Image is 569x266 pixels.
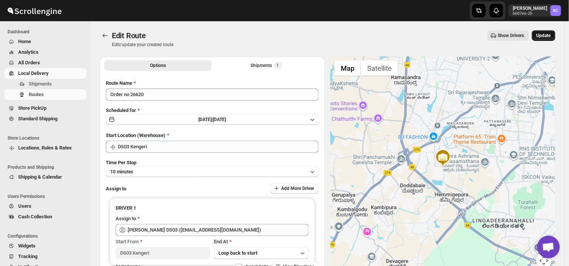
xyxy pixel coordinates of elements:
button: Update [532,30,555,41]
div: End At [214,238,309,246]
button: User menu [509,5,562,17]
span: Time Per Stop [106,160,136,165]
button: Add More Driver [271,183,319,194]
span: Configurations [8,233,87,239]
button: 10 minutes [106,166,319,177]
span: 1 [277,62,279,68]
span: Options [150,62,166,68]
button: Widgets [5,241,87,251]
text: RC [553,8,558,13]
p: b607ea-2b [513,11,547,16]
span: [DATE] [213,117,226,122]
p: Edit/update your created route [112,42,173,48]
button: Show satellite imagery [361,61,398,76]
span: Users [18,203,31,209]
span: Local Delivery [18,70,49,76]
span: Store Locations [8,135,87,141]
span: Shipments [29,81,52,87]
img: ScrollEngine [6,1,63,20]
span: Show Drivers [498,33,524,39]
button: [DATE]|[DATE] [106,114,319,125]
button: Loop back to start [214,247,309,259]
button: Routes [5,89,87,100]
span: Users Permissions [8,193,87,199]
span: Locations, Rules & Rates [18,145,72,151]
span: Rahul Chopra [550,5,561,16]
button: All Route Options [104,60,212,71]
span: Edit Route [112,31,146,40]
button: Analytics [5,47,87,58]
button: All Orders [5,58,87,68]
span: Products and Shipping [8,164,87,170]
span: Shipping & Calendar [18,174,62,180]
span: Home [18,39,31,44]
input: Search assignee [128,224,309,236]
span: Start Location (Warehouse) [106,132,165,138]
a: Open chat [537,236,560,258]
button: Tracking [5,251,87,262]
button: Routes [100,30,110,41]
input: Search location [118,141,319,153]
div: Shipments [251,62,282,69]
button: Shipments [5,79,87,89]
span: Standard Shipping [18,116,57,121]
span: Start From [116,239,139,244]
button: Cash Collection [5,212,87,222]
span: Route Name [106,80,132,86]
h3: DRIVER 1 [116,204,309,212]
button: Locations, Rules & Rates [5,143,87,153]
span: Store PickUp [18,105,46,111]
span: Widgets [18,243,36,249]
span: Add More Driver [281,185,314,191]
span: Scheduled for [106,107,136,113]
input: Eg: Bengaluru Route [106,89,319,101]
span: Tracking [18,254,37,259]
span: 10 minutes [110,169,133,175]
span: Assign to [106,186,126,191]
span: Loop back to start [219,250,258,256]
p: [PERSON_NAME] [513,5,547,11]
span: Analytics [18,49,39,55]
span: [DATE] | [198,117,213,122]
button: Users [5,201,87,212]
button: Show Drivers [487,30,529,41]
span: Cash Collection [18,214,52,219]
button: Show street map [334,61,361,76]
span: Dashboard [8,29,87,35]
button: Shipping & Calendar [5,172,87,182]
div: Assign to [116,215,136,222]
span: All Orders [18,60,40,65]
button: Home [5,36,87,47]
span: Routes [29,92,44,97]
span: Update [537,33,551,39]
button: Selected Shipments [213,60,320,71]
